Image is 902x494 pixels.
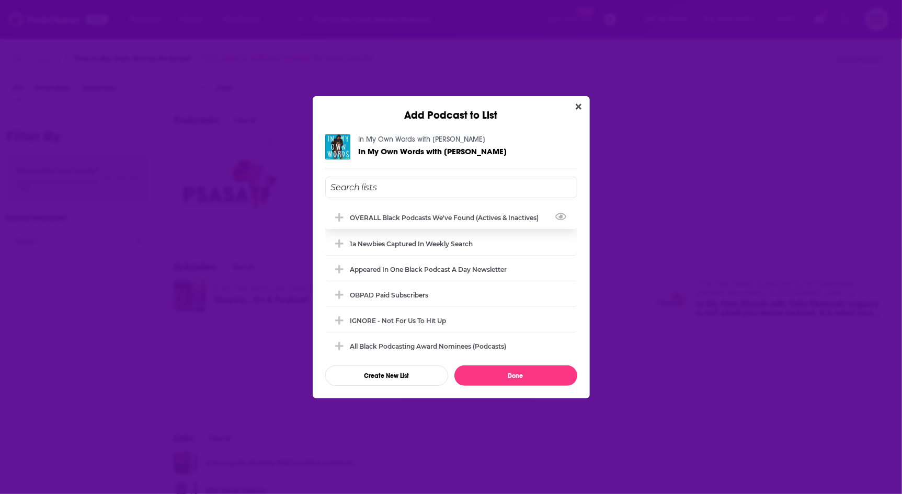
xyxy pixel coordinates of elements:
div: All Black Podcasting Award nominees (podcasts) [325,335,577,358]
div: Add Podcast To List [325,177,577,386]
div: OVERALL Black podcasts we've found (actives & inactives) [350,214,545,222]
div: Appeared in One Black podcast a day newsletter [350,266,507,273]
div: IGNORE - not for us to hit up [350,317,447,325]
button: View Link [539,220,545,221]
div: OBPAD paid subscribers [325,283,577,306]
img: In My Own Words with Tony R Sanders [325,134,350,159]
div: Add Podcast to List [313,96,590,122]
div: OBPAD paid subscribers [350,291,429,299]
button: Close [572,100,586,113]
span: In My Own Words with [PERSON_NAME] [359,146,507,156]
a: In My Own Words with Tony R Sanders [359,135,486,144]
button: Create New List [325,365,448,386]
div: 1a Newbies captured in weekly search [350,240,473,248]
div: 1a Newbies captured in weekly search [325,232,577,255]
input: Search lists [325,177,577,198]
div: All Black Podcasting Award nominees (podcasts) [350,342,507,350]
a: In My Own Words with Tony R Sanders [359,147,507,156]
div: OVERALL Black podcasts we've found (actives & inactives) [325,206,577,229]
button: Done [454,365,577,386]
div: IGNORE - not for us to hit up [325,309,577,332]
div: Appeared in One Black podcast a day newsletter [325,258,577,281]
